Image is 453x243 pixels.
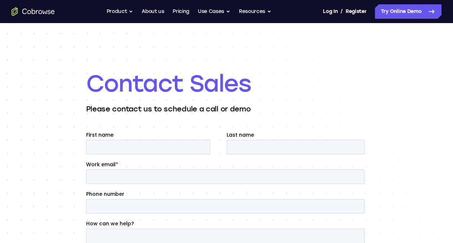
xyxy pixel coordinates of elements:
a: Go to the home page [12,7,55,16]
a: Try Online Demo [375,4,441,19]
button: Resources [239,4,271,19]
p: Please contact us to schedule a call or demo [86,104,367,114]
button: Product [107,4,133,19]
h1: Contact Sales [86,69,367,98]
a: Pricing [173,4,189,19]
a: Log In [323,4,337,19]
a: Register [346,4,367,19]
span: / [341,7,343,16]
button: Use Cases [198,4,230,19]
a: About us [142,4,164,19]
